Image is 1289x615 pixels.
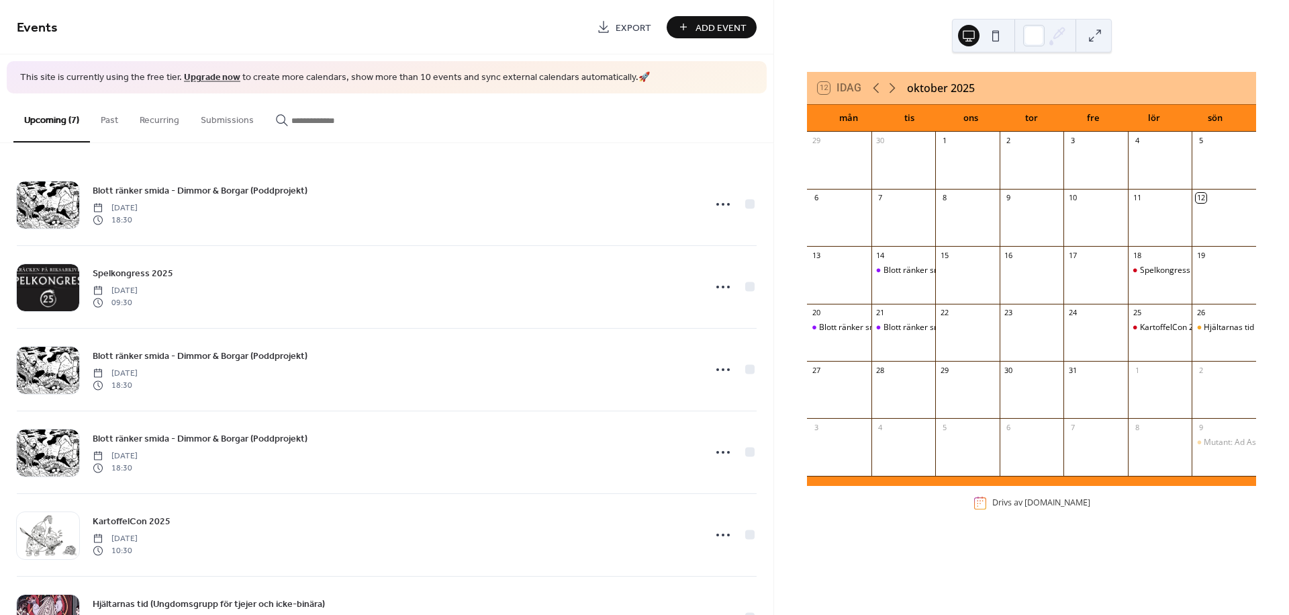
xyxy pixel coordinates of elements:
div: 9 [1196,422,1206,432]
div: lör [1123,105,1184,132]
div: 8 [939,193,949,203]
button: Past [90,93,129,141]
div: Blott ränker smida - Dimmor & Borgar (Poddprojekt) [871,265,936,276]
span: KartoffelCon 2025 [93,514,171,528]
div: 26 [1196,308,1206,318]
div: mån [818,105,879,132]
div: KartoffelCon 2025 [1128,322,1192,333]
div: Spelkongress 2025 [1140,265,1211,276]
div: 16 [1004,250,1014,260]
div: sön [1184,105,1245,132]
div: 5 [939,422,949,432]
div: 4 [875,422,886,432]
div: 14 [875,250,886,260]
span: Hjältarnas tid (Ungdomsgrupp för tjejer och icke-binära) [93,597,325,611]
span: Blott ränker smida - Dimmor & Borgar (Poddprojekt) [93,349,307,363]
a: Upgrade now [184,69,240,87]
span: [DATE] [93,532,138,544]
span: Blott ränker smida - Dimmor & Borgar (Poddprojekt) [93,432,307,446]
div: 29 [811,136,821,146]
div: 17 [1067,250,1078,260]
div: 19 [1196,250,1206,260]
span: [DATE] [93,284,138,296]
div: ons [940,105,1001,132]
div: Mutant: Ad Astra (Ungdomsgrupp för tjejer och icke-binära) [1192,437,1256,448]
span: Events [17,15,58,41]
div: 28 [875,365,886,375]
div: 2 [1004,136,1014,146]
button: Submissions [190,93,265,141]
div: 23 [1004,308,1014,318]
div: 29 [939,365,949,375]
div: Spelkongress 2025 [1128,265,1192,276]
div: 30 [875,136,886,146]
div: 30 [1004,365,1014,375]
div: tor [1001,105,1062,132]
span: This site is currently using the free tier. to create more calendars, show more than 10 events an... [20,71,650,85]
a: Blott ränker smida - Dimmor & Borgar (Poddprojekt) [93,183,307,198]
span: 18:30 [93,380,138,392]
div: 12 [1196,193,1206,203]
div: 6 [811,193,821,203]
button: Upcoming (7) [13,93,90,142]
div: 7 [875,193,886,203]
span: 18:30 [93,214,138,227]
div: Blott ränker smida - Dimmor & Borgar (Poddprojekt) [807,322,871,333]
div: 22 [939,308,949,318]
a: Blott ränker smida - Dimmor & Borgar (Poddprojekt) [93,431,307,446]
div: 15 [939,250,949,260]
div: 18 [1132,250,1142,260]
button: Recurring [129,93,190,141]
div: 4 [1132,136,1142,146]
div: 9 [1004,193,1014,203]
div: 6 [1004,422,1014,432]
div: Blott ränker smida - Dimmor & Borgar (Poddprojekt) [884,265,1079,276]
div: 2 [1196,365,1206,375]
div: 7 [1067,422,1078,432]
div: 1 [939,136,949,146]
div: 31 [1067,365,1078,375]
a: KartoffelCon 2025 [93,514,171,529]
div: 1 [1132,365,1142,375]
div: Hjältarnas tid (Ungdomsgrupp för tjejer och icke-binära) [1192,322,1256,333]
span: [DATE] [93,450,138,462]
div: 3 [811,422,821,432]
div: 25 [1132,308,1142,318]
a: [DOMAIN_NAME] [1024,497,1090,509]
span: Export [616,21,651,35]
div: 3 [1067,136,1078,146]
div: 27 [811,365,821,375]
div: fre [1062,105,1123,132]
div: 8 [1132,422,1142,432]
div: Drivs av [992,497,1090,509]
a: Export [587,16,661,38]
div: 20 [811,308,821,318]
div: tis [879,105,940,132]
div: Blott ränker smida - Dimmor & Borgar (Poddprojekt) [871,322,936,333]
div: Blott ränker smida - Dimmor & Borgar (Poddprojekt) [884,322,1079,333]
span: 18:30 [93,462,138,475]
div: 13 [811,250,821,260]
div: 11 [1132,193,1142,203]
div: 5 [1196,136,1206,146]
a: Hjältarnas tid (Ungdomsgrupp för tjejer och icke-binära) [93,596,325,612]
span: [DATE] [93,202,138,214]
button: Add Event [667,16,757,38]
div: KartoffelCon 2025 [1140,322,1208,333]
div: Blott ränker smida - Dimmor & Borgar (Poddprojekt) [819,322,1014,333]
div: 21 [875,308,886,318]
a: Spelkongress 2025 [93,265,173,281]
span: 09:30 [93,297,138,309]
a: Blott ränker smida - Dimmor & Borgar (Poddprojekt) [93,348,307,364]
div: 24 [1067,308,1078,318]
span: Spelkongress 2025 [93,266,173,280]
div: 10 [1067,193,1078,203]
span: Add Event [696,21,747,35]
span: 10:30 [93,545,138,557]
div: oktober 2025 [907,80,975,96]
span: Blott ränker smida - Dimmor & Borgar (Poddprojekt) [93,183,307,198]
span: [DATE] [93,367,138,379]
